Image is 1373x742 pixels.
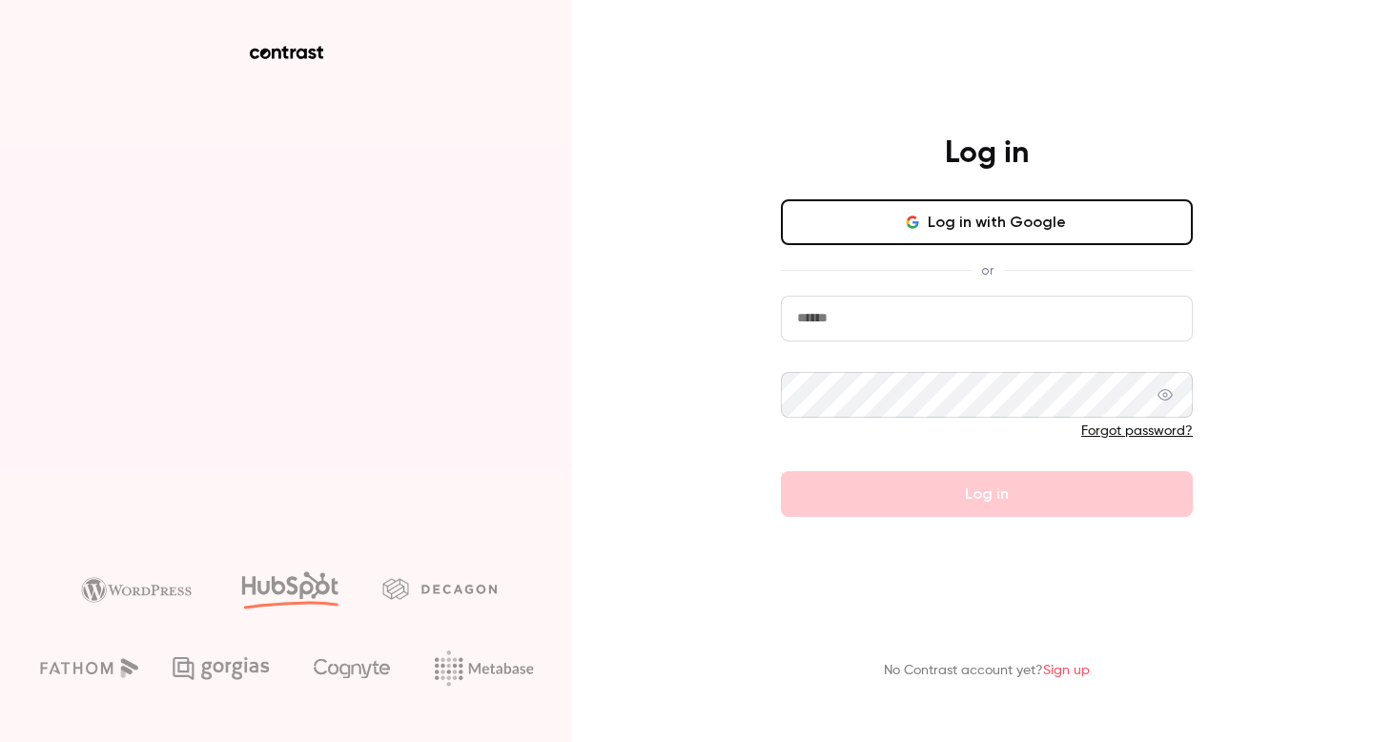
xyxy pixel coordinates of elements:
[1081,424,1193,438] a: Forgot password?
[884,661,1090,681] p: No Contrast account yet?
[382,578,497,599] img: decagon
[945,134,1029,173] h4: Log in
[781,199,1193,245] button: Log in with Google
[972,260,1003,280] span: or
[1043,664,1090,677] a: Sign up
